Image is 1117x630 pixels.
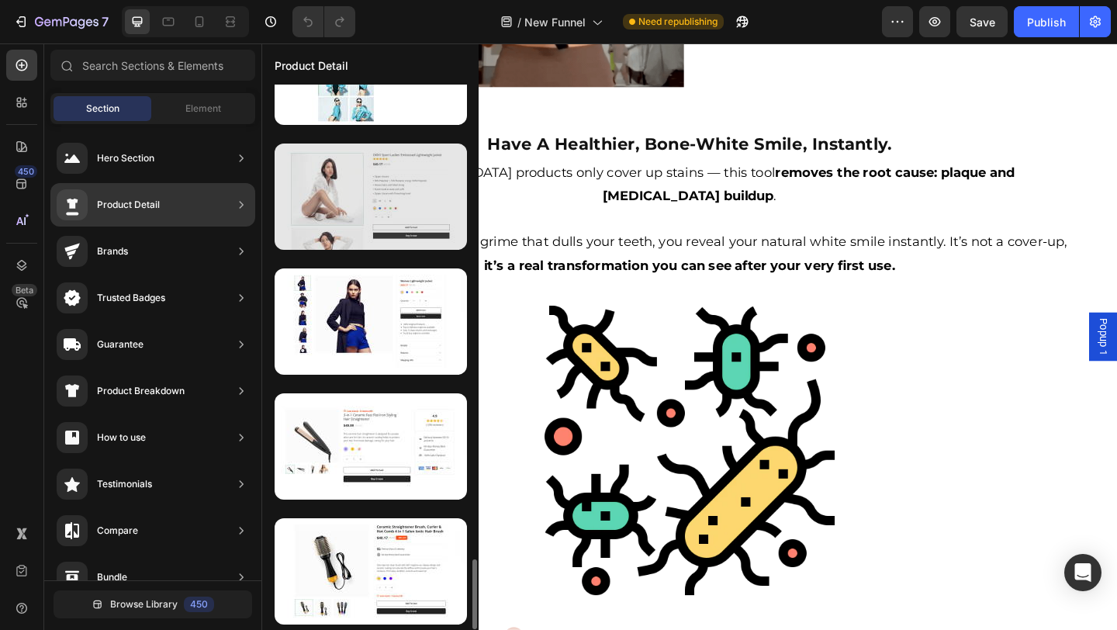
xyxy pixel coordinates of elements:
[1027,14,1066,30] div: Publish
[97,244,128,259] div: Brands
[97,290,165,306] div: Trusted Badges
[524,14,586,30] span: New Funnel
[112,132,558,149] span: Most [MEDICAL_DATA] products only cover up stains — this tool
[956,6,1008,37] button: Save
[97,197,160,213] div: Product Detail
[246,99,686,120] strong: Have A Healthier, Bone-White Smile, Instantly.
[558,132,650,149] strong: removes the
[908,299,923,339] span: Popup 1
[97,569,127,585] div: Bundle
[50,50,255,81] input: Search Sections & Elements
[303,280,628,605] img: gempages_498030020057367433-a4189de9-78ea-4feb-b084-e890dafa6ba0.webp
[12,284,37,296] div: Beta
[185,102,221,116] span: Element
[242,233,690,250] strong: it’s a real transformation you can see after your very first use.
[97,337,144,352] div: Guarantee
[1064,554,1101,591] div: Open Intercom Messenger
[97,383,185,399] div: Product Breakdown
[557,157,560,174] span: .
[97,430,146,445] div: How to use
[261,43,1117,630] iframe: Design area
[54,207,877,224] span: By gently lifting away the grime that dulls your teeth, you reveal your natural white smile insta...
[970,16,995,29] span: Save
[638,15,718,29] span: Need republishing
[15,165,37,178] div: 450
[54,590,252,618] button: Browse Library450
[184,597,214,612] div: 450
[97,523,138,538] div: Compare
[110,597,178,611] span: Browse Library
[97,476,152,492] div: Testimonials
[1014,6,1079,37] button: Publish
[97,151,154,166] div: Hero Section
[292,6,355,37] div: Undo/Redo
[517,14,521,30] span: /
[6,6,116,37] button: 7
[86,102,119,116] span: Section
[102,12,109,31] p: 7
